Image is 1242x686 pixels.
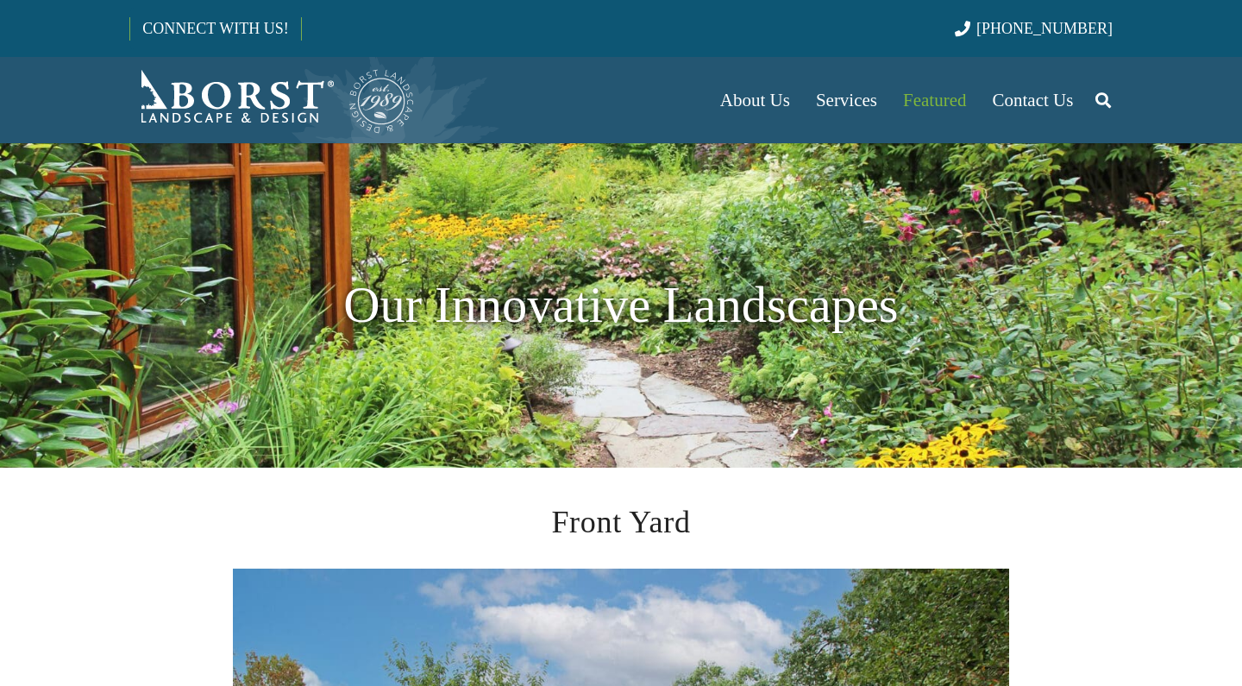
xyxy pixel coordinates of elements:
a: Featured [890,57,979,143]
a: About Us [707,57,803,143]
a: Search [1086,79,1120,122]
span: Featured [903,90,966,110]
h1: Our Innovative Landscapes [129,267,1113,343]
a: Borst-Logo [129,66,416,135]
span: [PHONE_NUMBER] [976,20,1113,37]
a: Services [803,57,890,143]
a: Contact Us [980,57,1087,143]
span: Contact Us [993,90,1074,110]
span: Services [816,90,877,110]
h2: Front Yard [233,499,1009,545]
span: About Us [720,90,790,110]
a: [PHONE_NUMBER] [955,20,1113,37]
a: CONNECT WITH US! [130,8,300,49]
